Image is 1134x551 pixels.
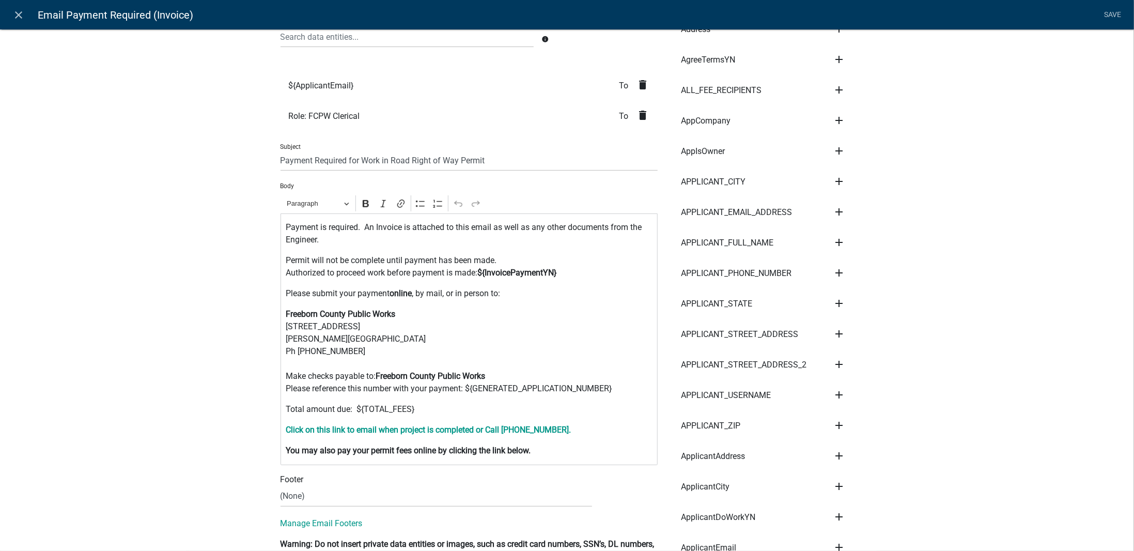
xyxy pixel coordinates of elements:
i: delete [637,109,649,121]
p: Total amount due: ${TOTAL_FEES} [286,403,652,416]
strong: Freeborn County Public Works [376,371,485,381]
span: Role: FCPW Clerical [289,112,360,120]
span: ApplicantCity [681,483,730,491]
strong: online [390,288,412,298]
span: AppIsOwner [681,147,725,156]
div: Editor editing area: main. Press Alt+0 for help. [281,213,658,465]
span: AgreeTermsYN [681,56,736,64]
i: add [833,175,845,188]
i: add [833,84,845,96]
strong: Freeborn County Public Works [286,309,395,319]
span: APPLICANT_CITY [681,178,746,186]
p: Payment is required. An Invoice is attached to this email as well as any other documents from the... [286,221,652,246]
i: info [541,36,549,43]
span: APPLICANT_FULL_NAME [681,239,774,247]
a: Save [1100,5,1126,25]
span: APPLICANT_PHONE_NUMBER [681,269,792,278]
span: AppCompany [681,117,731,125]
span: APPLICANT_STREET_ADDRESS_2 [681,361,807,369]
strong: ${InvoicePaymentYN} [477,268,556,278]
p: Please submit your payment , by mail, or in person to: [286,287,652,300]
span: APPLICANT_EMAIL_ADDRESS [681,208,793,217]
i: add [833,511,845,523]
p: Permit will not be complete until payment has been made. Authorized to proceed work before paymen... [286,254,652,279]
i: add [833,480,845,493]
span: APPLICANT_STATE [681,300,753,308]
span: APPLICANT_USERNAME [681,391,771,400]
span: Paragraph [287,197,340,210]
div: Footer [273,473,665,486]
i: add [833,114,845,127]
i: add [833,236,845,249]
i: add [833,53,845,66]
span: Address [681,25,711,34]
i: add [833,358,845,371]
i: add [833,450,845,462]
i: add [833,419,845,432]
i: add [833,206,845,218]
button: Paragraph, Heading [282,195,353,211]
span: APPLICANT_STREET_ADDRESS [681,330,799,339]
label: Body [281,183,294,189]
a: Click on this link to email when project is completed or Call [PHONE_NUMBER]. [286,425,571,435]
span: To [619,112,637,120]
i: add [833,267,845,279]
i: close [13,9,25,21]
span: ALL_FEE_RECIPIENTS [681,86,762,95]
div: Editor toolbar [281,193,658,213]
a: Manage Email Footers [281,518,363,528]
i: add [833,389,845,401]
i: delete [637,79,649,91]
span: ApplicantDoWorkYN [681,513,756,522]
input: Search data entities... [281,26,534,48]
i: add [833,297,845,310]
span: APPLICANT_ZIP [681,422,741,430]
i: add [833,145,845,157]
span: ${ApplicantEmail} [289,82,354,90]
span: To [619,82,637,90]
i: add [833,328,845,340]
span: Email Payment Required (Invoice) [38,5,193,25]
span: ApplicantAddress [681,452,745,461]
p: [STREET_ADDRESS] [PERSON_NAME][GEOGRAPHIC_DATA] Ph [PHONE_NUMBER] Make checks payable to: Please ... [286,308,652,395]
strong: You may also pay your permit fees online by clicking the link below. [286,446,531,455]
